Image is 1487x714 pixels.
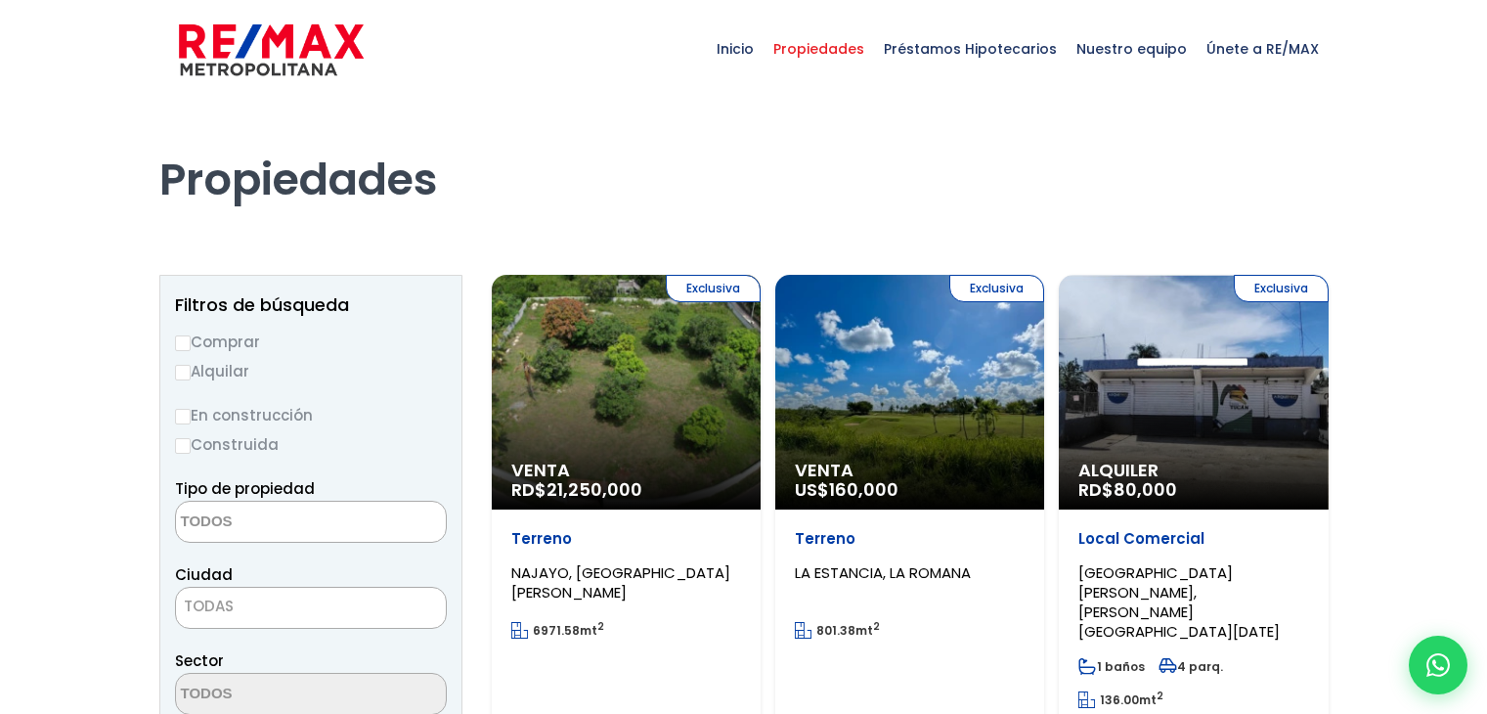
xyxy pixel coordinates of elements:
span: Ciudad [175,564,233,585]
span: Alquiler [1078,461,1308,480]
span: mt [511,622,604,639]
span: NAJAYO, [GEOGRAPHIC_DATA][PERSON_NAME] [511,562,730,602]
img: remax-metropolitana-logo [179,21,364,79]
span: RD$ [511,477,642,502]
span: Únete a RE/MAX [1197,20,1329,78]
sup: 2 [873,619,880,634]
span: Tipo de propiedad [175,478,315,499]
span: 21,250,000 [547,477,642,502]
sup: 2 [597,619,604,634]
label: Comprar [175,330,447,354]
span: US$ [795,477,898,502]
span: Propiedades [764,20,874,78]
span: RD$ [1078,477,1177,502]
span: 160,000 [829,477,898,502]
span: mt [1078,692,1163,708]
span: Venta [795,461,1025,480]
span: LA ESTANCIA, LA ROMANA [795,562,971,583]
span: 4 parq. [1159,658,1223,675]
span: Préstamos Hipotecarios [874,20,1067,78]
span: TODAS [184,596,234,616]
input: Alquilar [175,365,191,380]
input: Comprar [175,335,191,351]
span: Exclusiva [949,275,1044,302]
p: Terreno [511,529,741,549]
span: TODAS [175,587,447,629]
span: 136.00 [1100,692,1139,708]
span: Inicio [707,20,764,78]
input: Construida [175,438,191,454]
span: 6971.58 [533,622,580,639]
h1: Propiedades [159,99,1329,206]
span: TODAS [176,593,446,620]
span: 80,000 [1114,477,1177,502]
textarea: Search [176,502,366,544]
label: Construida [175,432,447,457]
sup: 2 [1157,689,1163,703]
span: mt [795,622,880,639]
label: Alquilar [175,359,447,383]
span: Venta [511,461,741,480]
input: En construcción [175,409,191,424]
span: [GEOGRAPHIC_DATA][PERSON_NAME], [PERSON_NAME][GEOGRAPHIC_DATA][DATE] [1078,562,1280,642]
p: Local Comercial [1078,529,1308,549]
span: Sector [175,650,224,671]
span: Exclusiva [1234,275,1329,302]
label: En construcción [175,403,447,427]
span: Exclusiva [666,275,761,302]
span: 1 baños [1078,658,1145,675]
span: 801.38 [816,622,855,639]
span: Nuestro equipo [1067,20,1197,78]
h2: Filtros de búsqueda [175,295,447,315]
p: Terreno [795,529,1025,549]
